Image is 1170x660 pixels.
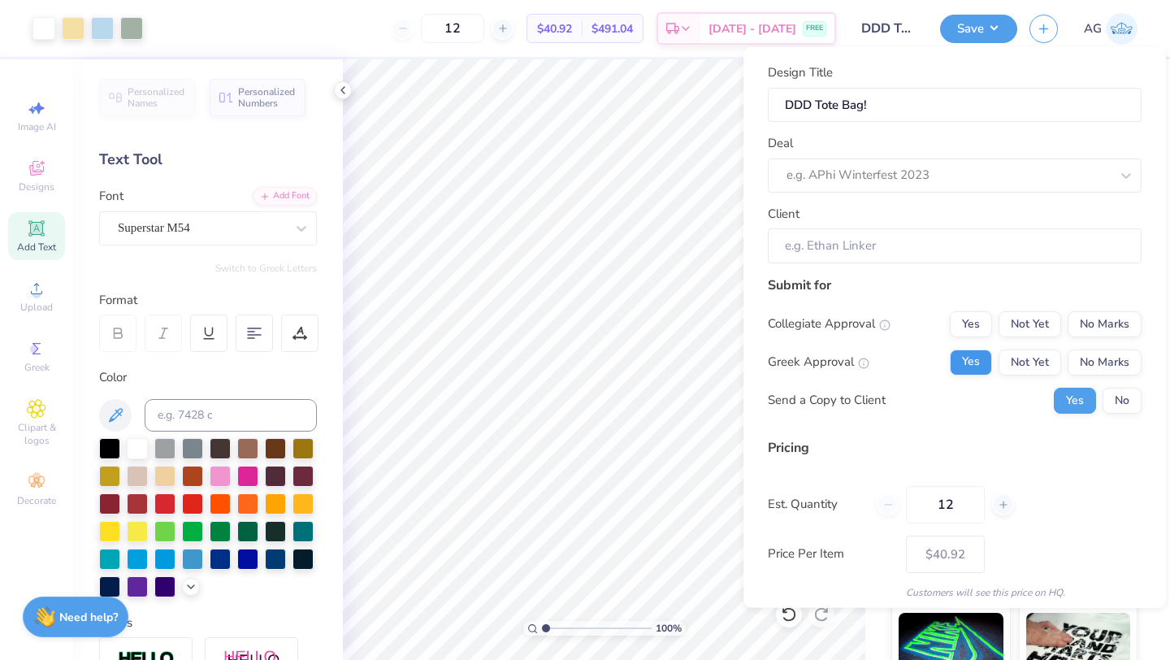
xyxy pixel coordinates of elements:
[99,187,123,206] label: Font
[17,241,56,254] span: Add Text
[768,275,1142,294] div: Submit for
[1084,20,1102,38] span: AG
[940,15,1017,43] button: Save
[768,134,793,153] label: Deal
[999,349,1061,375] button: Not Yet
[768,315,890,333] div: Collegiate Approval
[17,494,56,507] span: Decorate
[238,86,296,109] span: Personalized Numbers
[768,545,894,563] label: Price Per Item
[768,353,869,371] div: Greek Approval
[145,399,317,432] input: e.g. 7428 c
[99,149,317,171] div: Text Tool
[708,20,796,37] span: [DATE] - [DATE]
[848,12,928,45] input: Untitled Design
[19,180,54,193] span: Designs
[537,20,572,37] span: $40.92
[806,23,823,34] span: FREE
[768,63,833,82] label: Design Title
[59,610,118,625] strong: Need help?
[768,228,1142,263] input: e.g. Ethan Linker
[421,14,484,43] input: – –
[99,368,317,387] div: Color
[215,262,317,275] button: Switch to Greek Letters
[8,421,65,447] span: Clipart & logos
[950,310,992,337] button: Yes
[768,495,864,514] label: Est. Quantity
[253,187,317,206] div: Add Font
[768,584,1142,599] div: Customers will see this price on HQ.
[18,120,56,133] span: Image AI
[906,485,985,523] input: – –
[99,614,317,632] div: Styles
[656,621,682,636] span: 100 %
[1054,387,1096,413] button: Yes
[128,86,185,109] span: Personalized Names
[1103,387,1142,413] button: No
[591,20,633,37] span: $491.04
[768,437,1142,457] div: Pricing
[99,291,318,310] div: Format
[768,204,799,223] label: Client
[999,310,1061,337] button: Not Yet
[1068,349,1142,375] button: No Marks
[768,391,886,410] div: Send a Copy to Client
[950,349,992,375] button: Yes
[20,301,53,314] span: Upload
[1084,13,1137,45] a: AG
[1068,310,1142,337] button: No Marks
[1106,13,1137,45] img: Avery Greene
[24,361,50,374] span: Greek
